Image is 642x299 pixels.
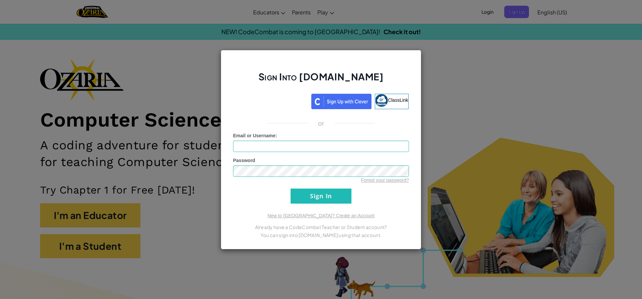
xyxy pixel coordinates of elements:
h2: Sign Into [DOMAIN_NAME] [233,70,409,90]
img: classlink-logo-small.png [375,94,388,107]
iframe: Botón Iniciar sesión con Google [230,93,311,108]
label: : [233,132,277,139]
span: ClassLink [388,97,408,102]
input: Sign In [291,189,351,204]
a: Forgot your password? [361,177,409,183]
img: clever_sso_button@2x.png [311,94,371,109]
span: Email or Username [233,133,276,138]
a: New to [GEOGRAPHIC_DATA]? Create an Account [267,213,374,218]
p: You can sign into [DOMAIN_NAME] using that account. [233,231,409,239]
p: Already have a CodeCombat Teacher or Student account? [233,223,409,231]
p: or [318,119,324,127]
span: Password [233,158,255,163]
